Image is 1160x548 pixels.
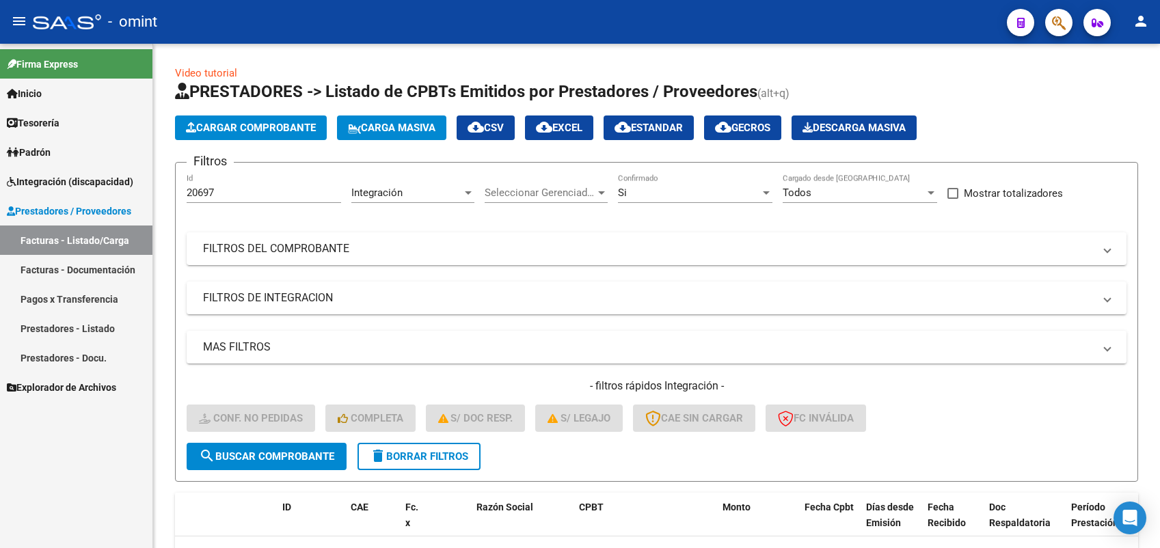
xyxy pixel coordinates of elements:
[7,86,42,101] span: Inicio
[802,122,906,134] span: Descarga Masiva
[989,502,1051,528] span: Doc Respaldatoria
[325,405,416,432] button: Completa
[438,412,513,424] span: S/ Doc Resp.
[633,405,755,432] button: CAE SIN CARGAR
[11,13,27,29] mat-icon: menu
[1071,502,1118,528] span: Período Prestación
[175,82,757,101] span: PRESTADORES -> Listado de CPBTs Emitidos por Prestadores / Proveedores
[964,185,1063,202] span: Mostrar totalizadores
[203,241,1094,256] mat-panel-title: FILTROS DEL COMPROBANTE
[1114,502,1146,534] div: Open Intercom Messenger
[604,115,694,140] button: Estandar
[536,119,552,135] mat-icon: cloud_download
[792,115,917,140] button: Descarga Masiva
[7,145,51,160] span: Padrón
[579,502,604,512] span: CPBT
[175,115,327,140] button: Cargar Comprobante
[618,187,627,199] span: Si
[783,187,811,199] span: Todos
[715,119,731,135] mat-icon: cloud_download
[645,412,743,424] span: CAE SIN CARGAR
[187,282,1127,314] mat-expansion-panel-header: FILTROS DE INTEGRACION
[7,204,131,219] span: Prestadores / Proveedores
[370,448,386,464] mat-icon: delete
[468,119,484,135] mat-icon: cloud_download
[457,115,515,140] button: CSV
[485,187,595,199] span: Seleccionar Gerenciador
[723,502,751,512] span: Monto
[476,502,533,512] span: Razón Social
[187,379,1127,394] h4: - filtros rápidos Integración -
[535,405,623,432] button: S/ legajo
[468,122,504,134] span: CSV
[757,87,790,100] span: (alt+q)
[778,412,854,424] span: FC Inválida
[187,331,1127,364] mat-expansion-panel-header: MAS FILTROS
[525,115,593,140] button: EXCEL
[351,502,368,512] span: CAE
[203,340,1094,355] mat-panel-title: MAS FILTROS
[426,405,526,432] button: S/ Doc Resp.
[199,450,334,463] span: Buscar Comprobante
[715,122,770,134] span: Gecros
[199,448,215,464] mat-icon: search
[338,412,403,424] span: Completa
[7,174,133,189] span: Integración (discapacidad)
[548,412,610,424] span: S/ legajo
[7,380,116,395] span: Explorador de Archivos
[405,502,418,528] span: Fc. x
[7,57,78,72] span: Firma Express
[337,115,446,140] button: Carga Masiva
[536,122,582,134] span: EXCEL
[805,502,854,512] span: Fecha Cpbt
[203,290,1094,305] mat-panel-title: FILTROS DE INTEGRACION
[766,405,866,432] button: FC Inválida
[358,443,481,470] button: Borrar Filtros
[187,152,234,171] h3: Filtros
[615,119,631,135] mat-icon: cloud_download
[7,115,59,131] span: Tesorería
[615,122,683,134] span: Estandar
[108,7,157,37] span: - omint
[187,405,315,432] button: Conf. no pedidas
[704,115,781,140] button: Gecros
[370,450,468,463] span: Borrar Filtros
[348,122,435,134] span: Carga Masiva
[351,187,403,199] span: Integración
[187,232,1127,265] mat-expansion-panel-header: FILTROS DEL COMPROBANTE
[187,443,347,470] button: Buscar Comprobante
[199,412,303,424] span: Conf. no pedidas
[186,122,316,134] span: Cargar Comprobante
[928,502,966,528] span: Fecha Recibido
[175,67,237,79] a: Video tutorial
[1133,13,1149,29] mat-icon: person
[792,115,917,140] app-download-masive: Descarga masiva de comprobantes (adjuntos)
[282,502,291,512] span: ID
[866,502,914,528] span: Días desde Emisión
